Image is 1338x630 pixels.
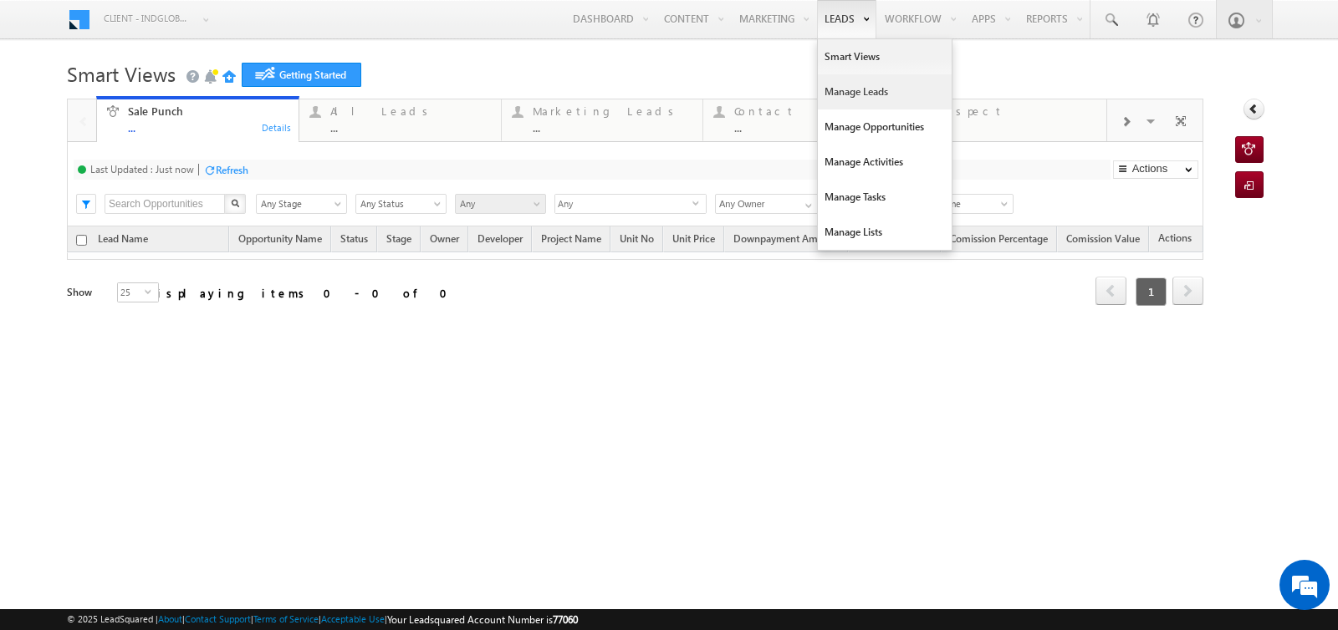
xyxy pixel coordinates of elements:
[533,121,694,134] div: ...
[87,88,281,109] div: Chat with us now
[128,104,289,118] div: Sale Punch
[477,232,523,245] span: Developer
[501,99,704,141] a: Marketing Leads...
[22,155,305,501] textarea: Type your message and hit 'Enter'
[796,195,817,211] a: Show All Items
[430,232,459,245] span: Owner
[227,515,304,537] em: Start Chat
[937,121,1098,134] div: ...
[1066,232,1140,245] span: Comission Value
[818,109,952,145] a: Manage Opportunities
[96,96,299,143] a: Sale Punch...Details
[67,60,176,87] span: Smart Views
[151,283,457,302] div: Displaying items 0 - 0 of 0
[672,232,715,245] span: Unit Price
[378,230,420,251] a: Stage
[541,232,601,245] span: Project Name
[950,232,1048,245] span: Comission Percentage
[128,121,289,134] div: ...
[238,232,322,245] span: Opportunity Name
[922,194,1014,214] a: All Time
[185,613,251,624] a: Contact Support
[1150,229,1200,251] span: Actions
[216,164,248,176] div: Refresh
[725,230,847,251] a: Downpayment Amount
[330,121,492,134] div: ...
[231,199,239,207] img: Search
[554,194,707,214] div: Any
[818,39,952,74] a: Smart Views
[299,99,502,141] a: All Leads...
[242,63,361,87] a: Getting Started
[355,194,447,214] a: Any Status
[905,99,1108,141] a: Prospect...
[1058,230,1148,251] a: Comission Value
[937,104,1098,118] div: Prospect
[330,104,492,118] div: All Leads
[1172,278,1203,305] a: next
[702,99,906,141] a: Contact...
[533,104,694,118] div: Marketing Leads
[553,613,578,626] span: 77060
[469,230,531,251] a: Developer
[105,194,226,214] input: Search Opportunities
[386,232,411,245] span: Stage
[533,230,610,251] a: Project Name
[321,613,385,624] a: Acceptable Use
[90,163,194,175] div: Last Updated : Just now
[67,612,578,627] span: © 2025 LeadSquared | | | | |
[274,8,314,48] div: Minimize live chat window
[923,196,1008,211] span: All Time
[1095,278,1126,305] a: prev
[664,230,723,251] a: Unit Price
[456,196,540,211] span: Any
[28,88,70,109] img: d_60004797649_company_0_60004797649
[555,195,692,214] span: Any
[734,121,896,134] div: ...
[942,230,1056,251] a: Comission Percentage
[257,196,341,211] span: Any Stage
[692,199,706,206] span: select
[818,215,952,250] a: Manage Lists
[611,230,662,251] a: Unit No
[1095,277,1126,305] span: prev
[230,230,330,251] a: Opportunity Name
[256,194,347,214] a: Any Stage
[1113,160,1198,179] button: Actions
[104,10,192,27] span: Client - indglobal1 (77060)
[734,104,896,118] div: Contact
[818,74,952,109] a: Manage Leads
[145,287,158,295] span: select
[620,232,654,245] span: Unit No
[818,180,952,215] a: Manage Tasks
[715,194,819,214] input: Type to Search
[733,232,839,245] span: Downpayment Amount
[76,235,87,246] input: Check all records
[158,613,182,624] a: About
[67,285,104,300] div: Show
[1136,277,1167,306] span: 1
[818,145,952,180] a: Manage Activities
[253,613,319,624] a: Terms of Service
[89,230,156,251] span: Lead Name
[332,230,376,251] a: Status
[455,194,546,214] a: Any
[356,196,441,211] span: Any Status
[118,283,145,302] span: 25
[387,613,578,626] span: Your Leadsquared Account Number is
[1172,277,1203,305] span: next
[261,119,293,135] div: Details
